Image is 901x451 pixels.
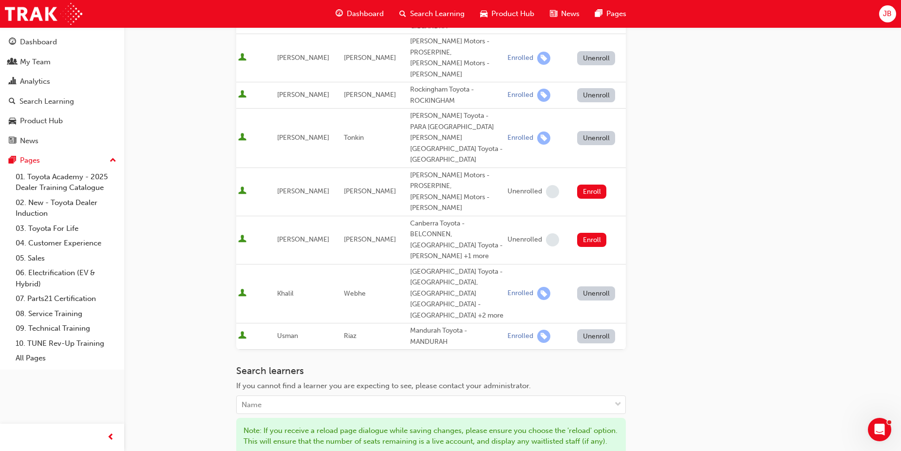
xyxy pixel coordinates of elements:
a: 10. TUNE Rev-Up Training [12,336,120,351]
a: Dashboard [4,33,120,51]
span: JB [883,8,892,19]
span: news-icon [550,8,557,20]
a: Product Hub [4,112,120,130]
span: people-icon [9,58,16,67]
div: Product Hub [20,115,63,127]
span: User is active [238,133,246,143]
div: Name [242,399,262,411]
a: news-iconNews [542,4,587,24]
div: [PERSON_NAME] Toyota - PARA [GEOGRAPHIC_DATA][PERSON_NAME][GEOGRAPHIC_DATA] Toyota - [GEOGRAPHIC_... [410,111,504,166]
span: car-icon [480,8,488,20]
div: [PERSON_NAME] Motors - PROSERPINE, [PERSON_NAME] Motors - [PERSON_NAME] [410,170,504,214]
span: car-icon [9,117,16,126]
span: pages-icon [9,156,16,165]
span: down-icon [615,398,621,411]
span: search-icon [399,8,406,20]
span: User is active [238,53,246,63]
span: User is active [238,235,246,244]
a: 04. Customer Experience [12,236,120,251]
span: Khalil [277,289,294,298]
button: Pages [4,151,120,169]
a: All Pages [12,351,120,366]
div: Analytics [20,76,50,87]
a: Search Learning [4,93,120,111]
span: learningRecordVerb_NONE-icon [546,185,559,198]
button: Enroll [577,185,606,199]
span: News [561,8,580,19]
div: News [20,135,38,147]
div: Enrolled [507,91,533,100]
span: learningRecordVerb_ENROLL-icon [537,330,550,343]
div: [GEOGRAPHIC_DATA] Toyota - [GEOGRAPHIC_DATA], [GEOGRAPHIC_DATA] [GEOGRAPHIC_DATA] - [GEOGRAPHIC_D... [410,266,504,321]
div: Enrolled [507,133,533,143]
span: [PERSON_NAME] [344,187,396,195]
span: Search Learning [410,8,465,19]
span: guage-icon [336,8,343,20]
div: Search Learning [19,96,74,107]
span: learningRecordVerb_ENROLL-icon [537,89,550,102]
div: Canberra Toyota - BELCONNEN, [GEOGRAPHIC_DATA] Toyota - [PERSON_NAME] +1 more [410,218,504,262]
span: Dashboard [347,8,384,19]
button: Unenroll [577,286,615,301]
button: Unenroll [577,88,615,102]
span: learningRecordVerb_NONE-icon [546,233,559,246]
a: 08. Service Training [12,306,120,321]
img: Trak [5,3,82,25]
div: Unenrolled [507,187,542,196]
span: [PERSON_NAME] [344,54,396,62]
a: guage-iconDashboard [328,4,392,24]
a: car-iconProduct Hub [472,4,542,24]
span: search-icon [9,97,16,106]
span: [PERSON_NAME] [344,91,396,99]
span: [PERSON_NAME] [277,54,329,62]
span: User is active [238,90,246,100]
a: My Team [4,53,120,71]
span: User is active [238,289,246,299]
span: Tonkin [344,133,364,142]
button: DashboardMy TeamAnalyticsSearch LearningProduct HubNews [4,31,120,151]
span: If you cannot find a learner you are expecting to see, please contact your administrator. [236,381,531,390]
span: Product Hub [491,8,534,19]
span: learningRecordVerb_ENROLL-icon [537,52,550,65]
span: [PERSON_NAME] [277,187,329,195]
a: 05. Sales [12,251,120,266]
span: [PERSON_NAME] [277,235,329,244]
span: pages-icon [595,8,602,20]
span: User is active [238,331,246,341]
span: Pages [606,8,626,19]
button: Unenroll [577,51,615,65]
span: learningRecordVerb_ENROLL-icon [537,287,550,300]
button: Enroll [577,233,606,247]
span: [PERSON_NAME] [277,91,329,99]
span: chart-icon [9,77,16,86]
span: [PERSON_NAME] [344,235,396,244]
span: Riaz [344,332,357,340]
a: 07. Parts21 Certification [12,291,120,306]
div: Unenrolled [507,235,542,244]
span: prev-icon [107,432,114,444]
span: news-icon [9,137,16,146]
div: Enrolled [507,289,533,298]
div: [PERSON_NAME] Motors - PROSERPINE, [PERSON_NAME] Motors - [PERSON_NAME] [410,36,504,80]
div: Enrolled [507,332,533,341]
div: Rockingham Toyota - ROCKINGHAM [410,84,504,106]
a: 03. Toyota For Life [12,221,120,236]
span: learningRecordVerb_ENROLL-icon [537,132,550,145]
h3: Search learners [236,365,626,376]
button: JB [879,5,896,22]
a: 09. Technical Training [12,321,120,336]
a: search-iconSearch Learning [392,4,472,24]
a: 02. New - Toyota Dealer Induction [12,195,120,221]
span: Usman [277,332,298,340]
span: [PERSON_NAME] [277,133,329,142]
iframe: Intercom live chat [868,418,891,441]
span: User is active [238,187,246,196]
a: Analytics [4,73,120,91]
div: Pages [20,155,40,166]
div: Mandurah Toyota - MANDURAH [410,325,504,347]
a: 01. Toyota Academy - 2025 Dealer Training Catalogue [12,169,120,195]
span: guage-icon [9,38,16,47]
span: up-icon [110,154,116,167]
